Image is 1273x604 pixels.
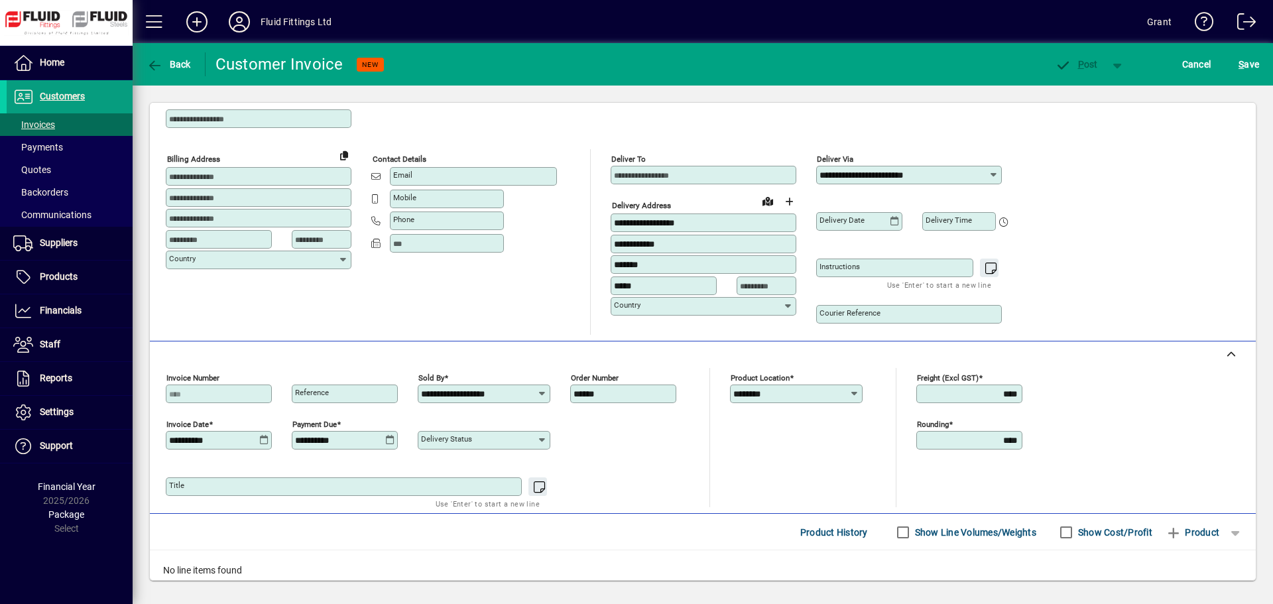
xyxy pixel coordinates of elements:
button: Back [143,52,194,76]
span: Settings [40,406,74,417]
a: Reports [7,362,133,395]
mat-label: Reference [295,388,329,397]
mat-label: Country [169,254,196,263]
a: Home [7,46,133,80]
span: Suppliers [40,237,78,248]
app-page-header-button: Back [133,52,206,76]
a: Logout [1227,3,1256,46]
mat-label: Mobile [393,193,416,202]
mat-label: Country [614,300,640,310]
label: Show Line Volumes/Weights [912,526,1036,539]
a: Staff [7,328,133,361]
mat-hint: Use 'Enter' to start a new line [887,277,991,292]
mat-label: Sold by [418,373,444,383]
span: Product [1166,522,1219,543]
div: Fluid Fittings Ltd [261,11,332,32]
div: Grant [1147,11,1172,32]
a: Communications [7,204,133,226]
div: Customer Invoice [215,54,343,75]
span: ave [1239,54,1259,75]
mat-label: Instructions [819,262,860,271]
mat-label: Delivery status [421,434,472,444]
a: Backorders [7,181,133,204]
mat-label: Deliver via [817,154,853,164]
button: Profile [218,10,261,34]
span: Financial Year [38,481,95,492]
a: Payments [7,136,133,158]
button: Save [1235,52,1262,76]
a: Settings [7,396,133,429]
mat-label: Invoice date [166,420,209,429]
mat-label: Freight (excl GST) [917,373,979,383]
div: No line items found [150,550,1256,591]
span: Customers [40,91,85,101]
span: Backorders [13,187,68,198]
span: Communications [13,210,91,220]
button: Post [1048,52,1105,76]
span: NEW [362,60,379,69]
mat-hint: Use 'Enter' to start a new line [436,496,540,511]
a: Quotes [7,158,133,181]
span: ost [1055,59,1098,70]
span: Reports [40,373,72,383]
span: Back [147,59,191,70]
a: Knowledge Base [1185,3,1214,46]
mat-label: Delivery date [819,215,865,225]
a: Support [7,430,133,463]
a: Suppliers [7,227,133,260]
span: Payments [13,142,63,152]
span: Quotes [13,164,51,175]
label: Show Cost/Profit [1075,526,1152,539]
button: Copy to Delivery address [333,145,355,166]
span: Financials [40,305,82,316]
mat-label: Rounding [917,420,949,429]
button: Choose address [778,191,800,212]
span: Invoices [13,119,55,130]
mat-label: Order number [571,373,619,383]
mat-label: Invoice number [166,373,219,383]
span: Products [40,271,78,282]
button: Cancel [1179,52,1215,76]
mat-label: Phone [393,215,414,224]
mat-label: Deliver To [611,154,646,164]
span: Staff [40,339,60,349]
button: Add [176,10,218,34]
mat-label: Product location [731,373,790,383]
mat-label: Title [169,481,184,490]
a: Invoices [7,113,133,136]
button: Product [1159,520,1226,544]
mat-label: Payment due [292,420,337,429]
a: Products [7,261,133,294]
button: Product History [795,520,873,544]
span: Home [40,57,64,68]
span: S [1239,59,1244,70]
span: Cancel [1182,54,1211,75]
mat-label: Email [393,170,412,180]
span: Support [40,440,73,451]
mat-label: Delivery time [926,215,972,225]
a: Financials [7,294,133,328]
span: Package [48,509,84,520]
a: View on map [757,190,778,211]
span: P [1078,59,1084,70]
span: Product History [800,522,868,543]
mat-label: Courier Reference [819,308,880,318]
